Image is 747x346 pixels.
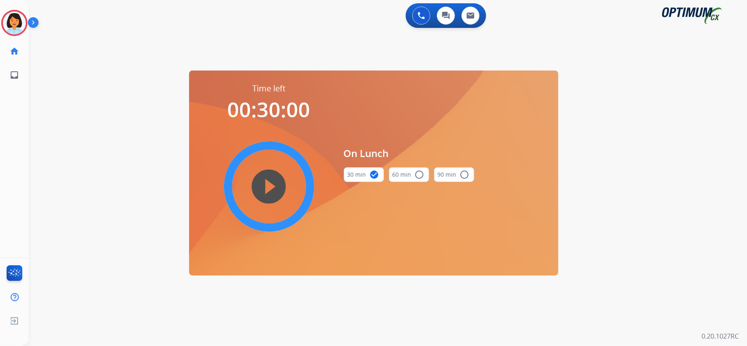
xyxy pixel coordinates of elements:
[434,167,474,182] button: 90 min
[701,331,739,341] p: 0.20.1027RC
[344,167,384,182] button: 30 min
[228,96,311,123] span: 00:30:00
[389,167,429,182] button: 60 min
[3,11,26,34] img: avatar
[415,170,425,180] mat-icon: radio_button_unchecked
[9,70,19,80] mat-icon: inbox
[460,170,470,180] mat-icon: radio_button_unchecked
[9,46,19,56] mat-icon: home
[344,146,474,161] span: On Lunch
[264,182,274,191] mat-icon: play_circle_filled
[370,170,379,180] mat-icon: check_circle
[252,83,286,94] span: Time left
